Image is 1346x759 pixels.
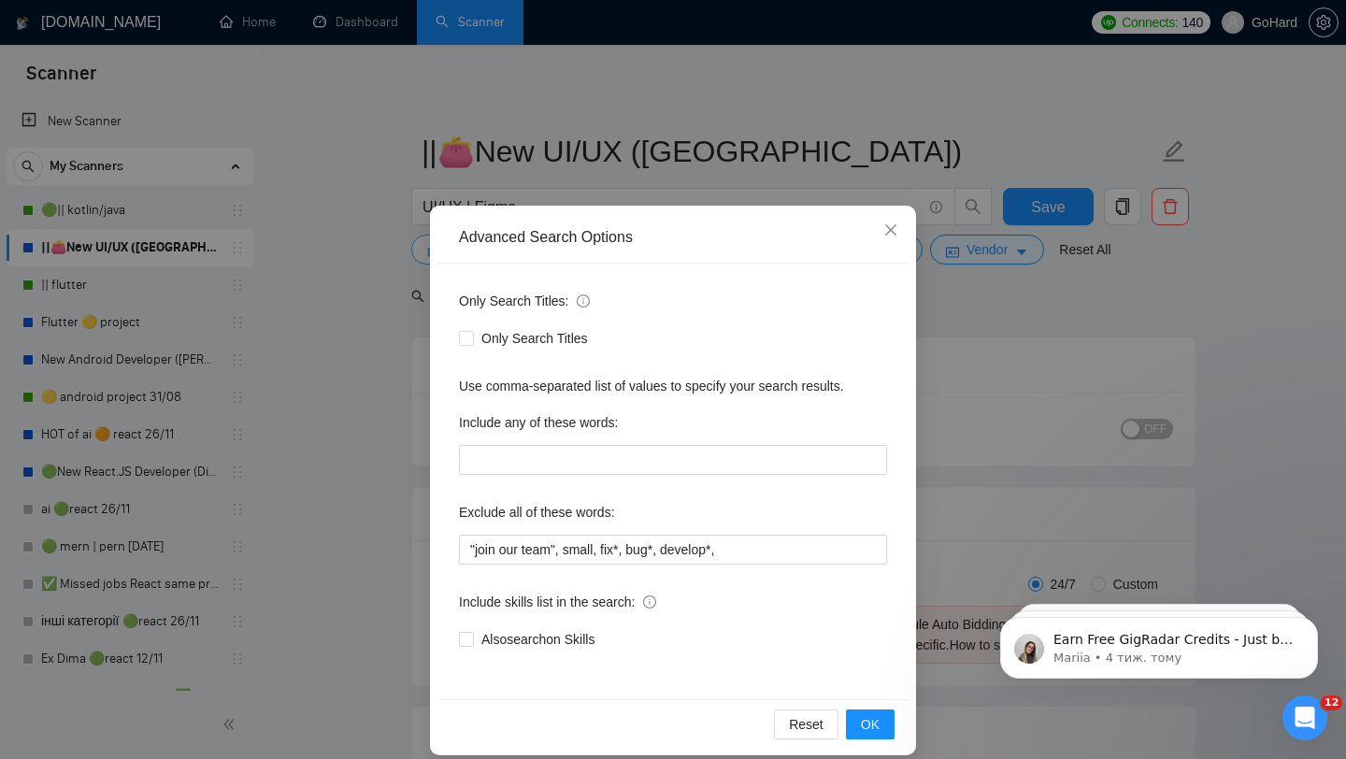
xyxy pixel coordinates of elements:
[861,714,880,735] span: OK
[459,227,887,248] div: Advanced Search Options
[474,629,602,650] span: Also search on Skills
[459,408,618,437] label: Include any of these words:
[459,291,590,311] span: Only Search Titles:
[459,592,656,612] span: Include skills list in the search:
[643,595,656,609] span: info-circle
[474,328,595,349] span: Only Search Titles
[846,709,895,739] button: OK
[459,376,887,396] div: Use comma-separated list of values to specify your search results.
[1282,695,1327,740] iframe: Intercom live chat
[459,497,615,527] label: Exclude all of these words:
[972,578,1346,709] iframe: Intercom notifications повідомлення
[789,714,823,735] span: Reset
[866,206,916,256] button: Close
[577,294,590,308] span: info-circle
[883,222,898,237] span: close
[774,709,838,739] button: Reset
[1321,695,1342,710] span: 12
